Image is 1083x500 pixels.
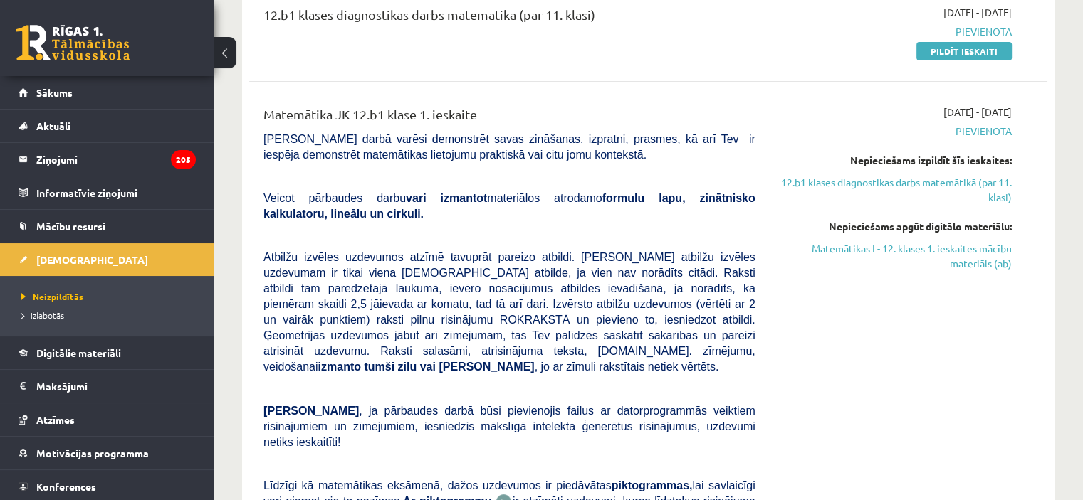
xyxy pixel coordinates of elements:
[36,143,196,176] legend: Ziņojumi
[263,105,755,131] div: Matemātika JK 12.b1 klase 1. ieskaite
[36,220,105,233] span: Mācību resursi
[943,105,1012,119] span: [DATE] - [DATE]
[36,480,96,493] span: Konferences
[19,110,196,142] a: Aktuāli
[943,5,1012,20] span: [DATE] - [DATE]
[21,309,64,321] span: Izlabotās
[318,361,361,373] b: izmanto
[36,370,196,403] legend: Maksājumi
[19,143,196,176] a: Ziņojumi205
[21,309,199,321] a: Izlabotās
[777,24,1012,39] span: Pievienota
[263,251,755,373] span: Atbilžu izvēles uzdevumos atzīmē tavuprāt pareizo atbildi. [PERSON_NAME] atbilžu izvēles uzdevuma...
[263,405,359,417] span: [PERSON_NAME]
[777,175,1012,205] a: 12.b1 klases diagnostikas darbs matemātikā (par 11. klasi)
[263,133,755,161] span: [PERSON_NAME] darbā varēsi demonstrēt savas zināšanas, izpratni, prasmes, kā arī Tev ir iespēja d...
[916,42,1012,60] a: Pildīt ieskaiti
[263,5,755,31] div: 12.b1 klases diagnostikas darbs matemātikā (par 11. klasi)
[36,413,75,426] span: Atzīmes
[263,192,755,220] b: formulu lapu, zinātnisko kalkulatoru, lineālu un cirkuli.
[36,447,149,459] span: Motivācijas programma
[171,150,196,169] i: 205
[19,403,196,436] a: Atzīmes
[263,405,755,448] span: , ja pārbaudes darbā būsi pievienojis failus ar datorprogrammās veiktiem risinājumiem un zīmējumi...
[19,176,196,209] a: Informatīvie ziņojumi
[36,346,121,359] span: Digitālie materiāli
[21,290,199,303] a: Neizpildītās
[36,253,148,266] span: [DEMOGRAPHIC_DATA]
[19,210,196,243] a: Mācību resursi
[19,336,196,369] a: Digitālie materiāli
[36,86,73,99] span: Sākums
[36,176,196,209] legend: Informatīvie ziņojumi
[406,192,487,204] b: vari izmantot
[19,76,196,109] a: Sākums
[19,370,196,403] a: Maksājumi
[36,119,70,132] span: Aktuāli
[263,192,755,220] span: Veicot pārbaudes darbu materiālos atrodamo
[19,437,196,469] a: Motivācijas programma
[777,124,1012,139] span: Pievienota
[777,241,1012,271] a: Matemātikas I - 12. klases 1. ieskaites mācību materiāls (ab)
[777,153,1012,168] div: Nepieciešams izpildīt šīs ieskaites:
[19,243,196,276] a: [DEMOGRAPHIC_DATA]
[777,219,1012,234] div: Nepieciešams apgūt digitālo materiālu:
[16,25,130,60] a: Rīgas 1. Tālmācības vidusskola
[364,361,534,373] b: tumši zilu vai [PERSON_NAME]
[21,291,83,302] span: Neizpildītās
[612,479,693,491] b: piktogrammas,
